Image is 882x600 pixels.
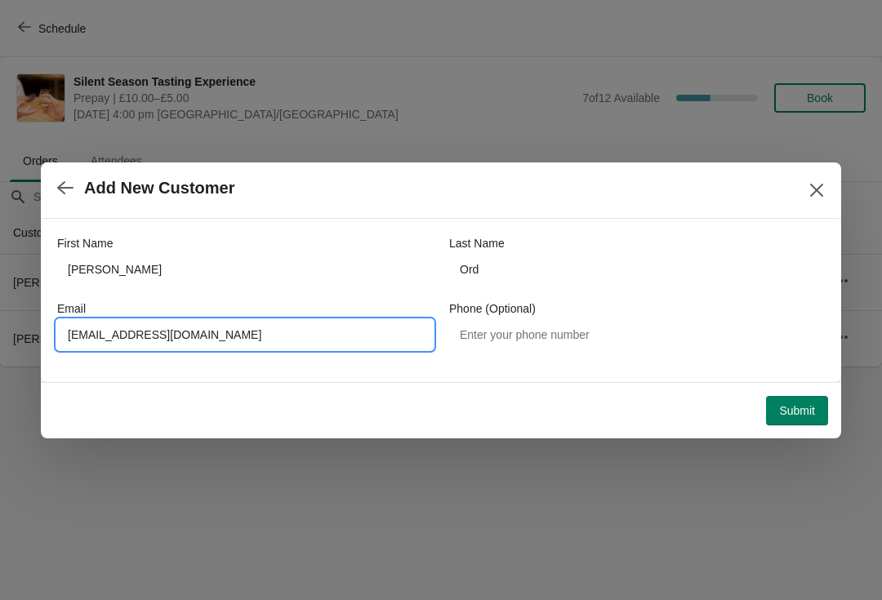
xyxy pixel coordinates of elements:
label: Last Name [449,235,505,251]
input: Enter your email [57,320,433,349]
label: Phone (Optional) [449,300,536,317]
input: John [57,255,433,284]
label: First Name [57,235,113,251]
button: Close [802,176,831,205]
input: Smith [449,255,825,284]
h2: Add New Customer [84,179,234,198]
button: Submit [766,396,828,425]
label: Email [57,300,86,317]
span: Submit [779,404,815,417]
input: Enter your phone number [449,320,825,349]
